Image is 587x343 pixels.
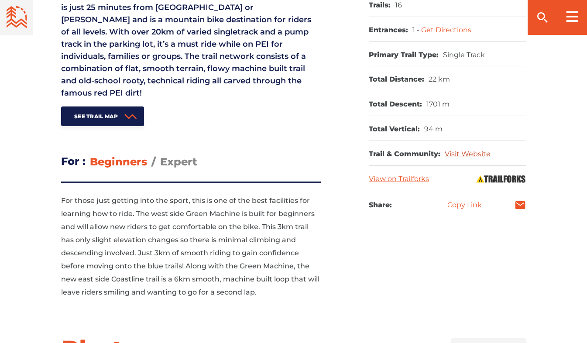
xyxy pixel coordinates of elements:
[429,75,450,84] dd: 22 km
[369,26,408,35] dt: Entrances:
[536,10,549,24] ion-icon: search
[447,202,482,209] a: Copy Link
[61,152,86,171] h3: For
[61,106,144,126] a: See Trail Map
[369,125,420,134] dt: Total Vertical:
[443,51,485,60] dd: Single Track
[61,196,319,296] span: For those just getting into the sport, this is one of the best facilities for learning how to rid...
[369,100,422,109] dt: Total Descent:
[74,113,118,120] span: See Trail Map
[424,125,443,134] dd: 94 m
[369,51,439,60] dt: Primary Trail Type:
[412,26,421,34] span: 1
[515,199,526,211] a: mail
[395,1,402,10] dd: 16
[90,155,147,168] span: Beginners
[445,150,491,158] a: Visit Website
[426,100,450,109] dd: 1701 m
[369,75,424,84] dt: Total Distance:
[476,175,526,183] img: Trailforks
[369,175,429,183] a: View on Trailforks
[160,155,197,168] span: Expert
[369,199,392,211] h3: Share:
[421,26,471,34] a: Get Directions
[369,150,440,159] dt: Trail & Community:
[369,1,391,10] dt: Trails:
